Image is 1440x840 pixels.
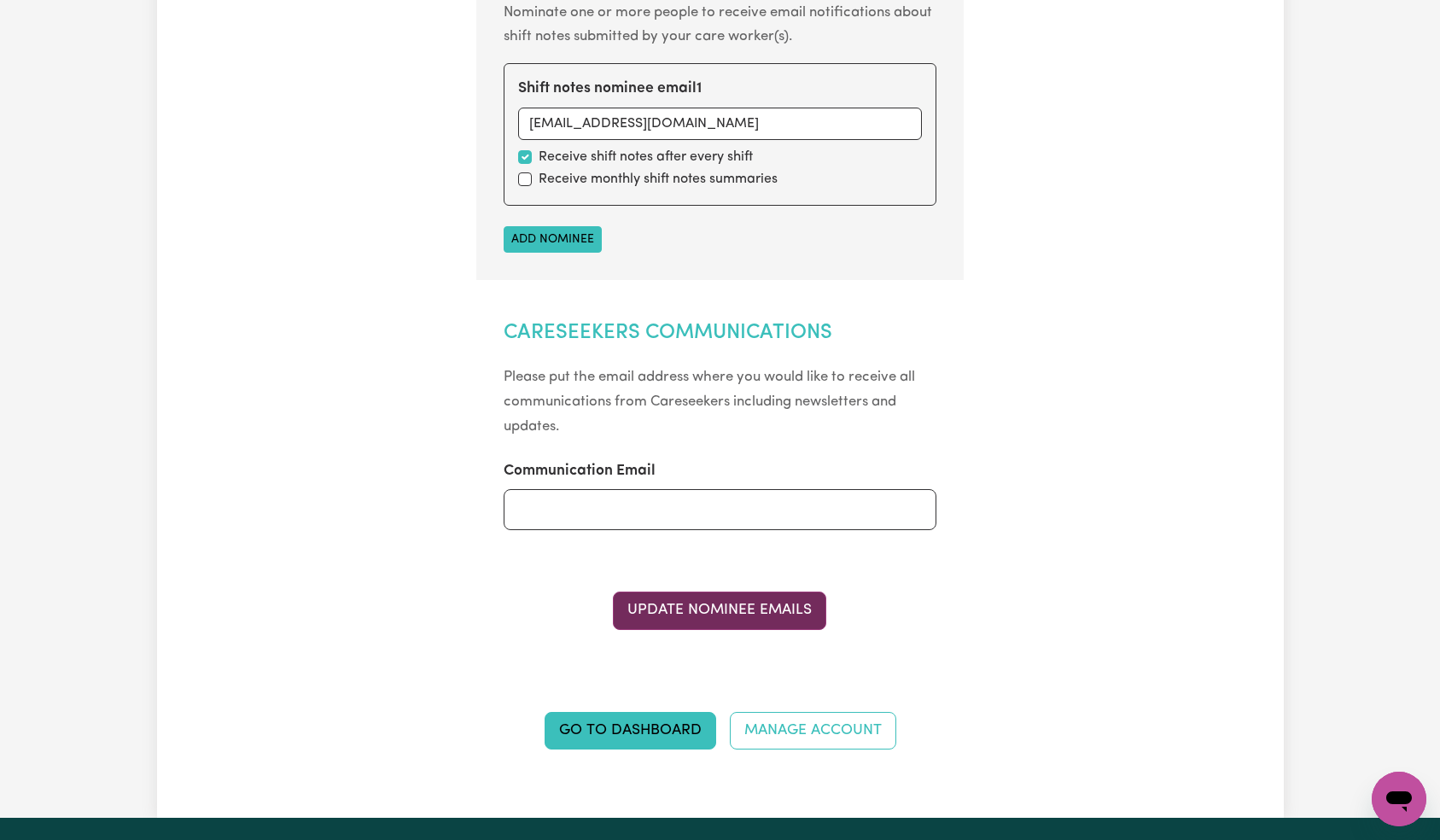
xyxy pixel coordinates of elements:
[504,370,915,434] small: Please put the email address where you would like to receive all communications from Careseekers ...
[518,78,702,100] label: Shift notes nominee email 1
[539,147,753,167] label: Receive shift notes after every shift
[504,460,656,482] label: Communication Email
[545,712,716,750] a: Go to Dashboard
[504,321,936,346] h2: Careseekers Communications
[730,712,896,750] a: Manage Account
[539,169,778,190] label: Receive monthly shift notes summaries
[613,592,826,629] button: Update Nominee Emails
[504,5,932,44] small: Nominate one or more people to receive email notifications about shift notes submitted by your ca...
[504,226,602,253] button: Add nominee
[1372,772,1426,826] iframe: Button to launch messaging window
